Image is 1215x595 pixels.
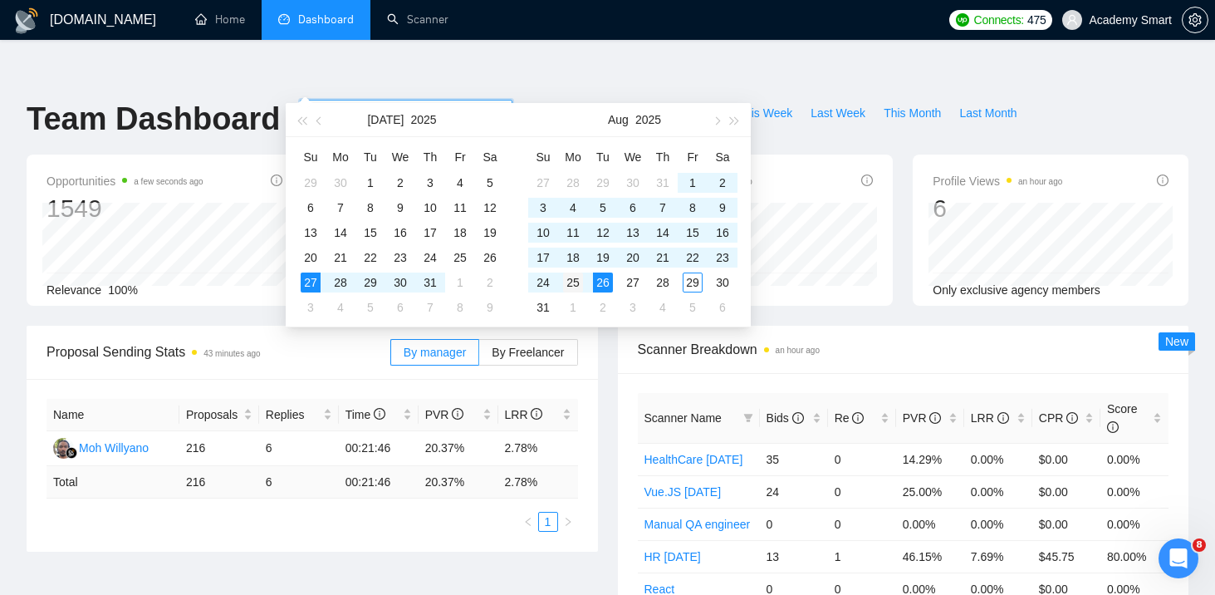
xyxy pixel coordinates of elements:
div: 8 [450,297,470,317]
div: 3 [623,297,643,317]
a: searchScanner [387,12,448,27]
td: 2025-07-30 [385,270,415,295]
div: 11 [450,198,470,218]
div: 1549 [47,193,203,224]
span: Dashboard [298,12,354,27]
div: 24 [533,273,553,293]
td: 2025-07-12 [475,195,505,220]
span: Last Week [811,104,865,122]
th: Su [528,144,558,170]
td: 2025-08-03 [528,195,558,220]
td: 00:21:46 [339,466,419,499]
td: 2025-08-24 [528,270,558,295]
td: 2025-08-13 [618,220,648,245]
td: 2025-08-07 [648,195,678,220]
td: 2025-07-30 [618,170,648,195]
td: 2025-07-11 [445,195,475,220]
td: 2025-08-11 [558,220,588,245]
th: Th [415,144,445,170]
button: 2025 [410,103,436,136]
td: 2025-08-02 [475,270,505,295]
span: Score [1107,402,1138,434]
span: Replies [266,406,320,424]
td: 0.00% [896,508,964,540]
td: 2025-08-28 [648,270,678,295]
span: info-circle [1157,175,1168,186]
div: 29 [360,273,380,293]
td: 2025-08-14 [648,220,678,245]
div: 25 [563,273,583,293]
span: dashboard [278,13,290,25]
td: 2.78% [498,431,578,466]
span: Only exclusive agency members [933,283,1100,297]
td: 2025-07-24 [415,245,445,270]
button: 2025 [635,103,661,136]
div: 14 [331,223,350,243]
div: 4 [450,173,470,193]
div: 26 [593,273,613,293]
img: logo [13,7,40,34]
img: gigradar-bm.png [66,447,77,459]
span: info-circle [852,412,864,424]
td: 20.37% [419,431,498,466]
div: 29 [301,173,321,193]
td: 2025-07-27 [296,270,326,295]
th: Tu [355,144,385,170]
td: 25.00% [896,475,964,508]
div: 30 [390,273,410,293]
th: We [385,144,415,170]
button: Last Month [950,100,1026,126]
th: Fr [678,144,708,170]
div: 29 [683,273,703,293]
span: info-circle [1066,412,1078,424]
span: Proposals [186,406,240,424]
span: Invitations [638,171,752,191]
div: 24 [420,248,440,268]
li: Previous Page [518,512,538,532]
td: 2025-08-06 [385,295,415,320]
div: 3 [301,297,321,317]
button: This Month [875,100,950,126]
div: 12 [593,223,613,243]
div: 2 [390,173,410,193]
td: 2025-08-12 [588,220,618,245]
div: 18 [450,223,470,243]
div: 8 [360,198,380,218]
div: 1 [683,173,703,193]
div: 2 [593,297,613,317]
div: 22 [360,248,380,268]
a: Vue.JS [DATE] [644,485,722,499]
div: 18 [563,248,583,268]
div: 20 [623,248,643,268]
td: 0 [828,443,896,475]
div: 28 [563,173,583,193]
td: 2025-08-01 [678,170,708,195]
span: Re [835,411,865,425]
td: 2025-07-31 [415,270,445,295]
button: Last Week [801,100,875,126]
td: 2025-08-20 [618,245,648,270]
span: Connects: [974,11,1024,29]
div: 30 [331,173,350,193]
span: By manager [404,346,466,359]
span: 475 [1027,11,1046,29]
div: 12 [480,198,500,218]
img: upwork-logo.png [956,13,969,27]
td: 2025-07-31 [648,170,678,195]
a: 1 [539,513,557,531]
td: 2025-09-05 [678,295,708,320]
div: 29 [593,173,613,193]
td: 2025-08-10 [528,220,558,245]
td: 2025-08-03 [296,295,326,320]
td: 2025-08-18 [558,245,588,270]
td: 2025-08-07 [415,295,445,320]
td: 35 [760,443,828,475]
div: 6 [933,193,1062,224]
div: 5 [360,297,380,317]
td: Total [47,466,179,499]
td: 2025-07-17 [415,220,445,245]
td: 2025-08-08 [678,195,708,220]
th: Sa [475,144,505,170]
span: info-circle [271,175,282,186]
div: 30 [623,173,643,193]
